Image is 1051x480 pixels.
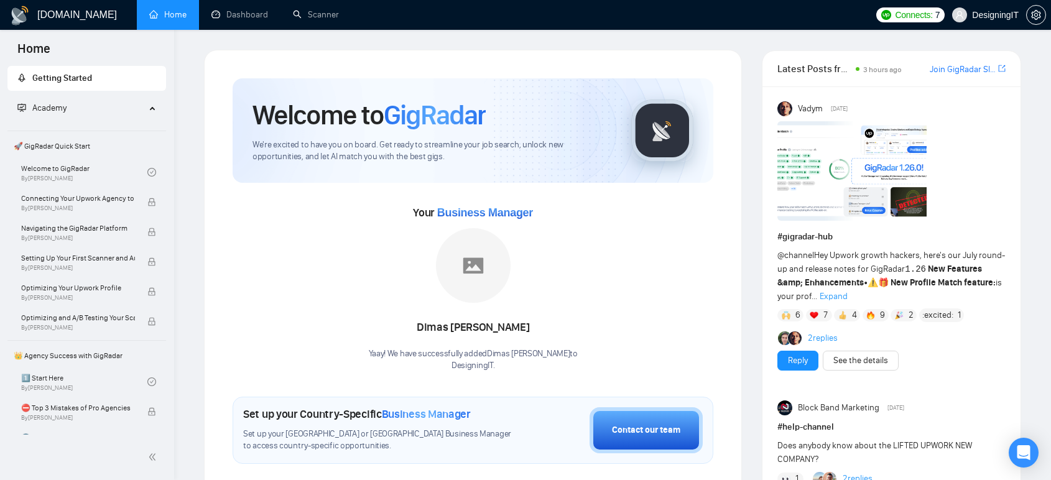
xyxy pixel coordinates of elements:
[21,312,135,324] span: Optimizing and A/B Testing Your Scanner for Better Results
[777,400,792,415] img: Block Band Marketing
[833,354,888,367] a: See the details
[21,402,135,414] span: ⛔ Top 3 Mistakes of Pro Agencies
[798,401,879,415] span: Block Band Marketing
[149,9,187,20] a: homeHome
[788,354,808,367] a: Reply
[17,103,67,113] span: Academy
[868,277,878,288] span: ⚠️
[998,63,1006,73] span: export
[21,159,147,186] a: Welcome to GigRadarBy[PERSON_NAME]
[437,206,533,219] span: Business Manager
[21,234,135,242] span: By [PERSON_NAME]
[243,428,519,452] span: Set up your [GEOGRAPHIC_DATA] or [GEOGRAPHIC_DATA] Business Manager to access country-specific op...
[7,40,60,66] span: Home
[935,8,940,22] span: 7
[369,317,578,338] div: Dimas [PERSON_NAME]
[413,206,533,219] span: Your
[7,66,166,91] li: Getting Started
[21,192,135,205] span: Connecting Your Upwork Agency to GigRadar
[148,451,160,463] span: double-left
[21,252,135,264] span: Setting Up Your First Scanner and Auto-Bidder
[243,407,471,421] h1: Set up your Country-Specific
[21,324,135,331] span: By [PERSON_NAME]
[895,8,932,22] span: Connects:
[9,343,165,368] span: 👑 Agency Success with GigRadar
[147,198,156,206] span: lock
[777,250,1005,302] span: Hey Upwork growth hackers, here's our July round-up and release notes for GigRadar • is your prof...
[147,287,156,296] span: lock
[998,63,1006,75] a: export
[147,168,156,177] span: check-circle
[891,277,996,288] strong: New Profile Match feature:
[21,205,135,212] span: By [PERSON_NAME]
[777,351,818,371] button: Reply
[612,423,680,437] div: Contact our team
[798,102,823,116] span: Vadym
[777,250,814,261] span: @channel
[823,309,828,321] span: 7
[384,98,486,132] span: GigRadar
[369,360,578,372] p: DesigningIT .
[909,309,914,321] span: 2
[881,10,891,20] img: upwork-logo.png
[777,230,1006,244] h1: # gigradar-hub
[880,309,885,321] span: 9
[820,291,848,302] span: Expand
[21,294,135,302] span: By [PERSON_NAME]
[777,440,972,464] span: Does anybody know about the LIFTED UPWORK NEW COMPANY?
[147,257,156,266] span: lock
[436,228,511,303] img: placeholder.png
[252,98,486,132] h1: Welcome to
[369,348,578,372] div: Yaay! We have successfully added Dimas [PERSON_NAME] to
[21,432,135,444] span: 🌚 Rookie Traps for New Agencies
[958,309,961,321] span: 1
[1026,5,1046,25] button: setting
[21,368,147,395] a: 1️⃣ Start HereBy[PERSON_NAME]
[866,311,875,320] img: 🔥
[147,317,156,326] span: lock
[21,414,135,422] span: By [PERSON_NAME]
[211,9,268,20] a: dashboardDashboard
[21,222,135,234] span: Navigating the GigRadar Platform
[21,282,135,294] span: Optimizing Your Upwork Profile
[590,407,703,453] button: Contact our team
[252,139,611,163] span: We're excited to have you on board. Get ready to streamline your job search, unlock new opportuni...
[32,73,92,83] span: Getting Started
[1026,10,1046,20] a: setting
[777,121,927,221] img: F09AC4U7ATU-image.png
[878,277,889,288] span: 🎁
[955,11,964,19] span: user
[838,311,847,320] img: 👍
[777,420,1006,434] h1: # help-channel
[9,134,165,159] span: 🚀 GigRadar Quick Start
[1027,10,1045,20] span: setting
[1009,438,1039,468] div: Open Intercom Messenger
[795,309,800,321] span: 6
[782,311,790,320] img: 🙌
[831,103,848,114] span: [DATE]
[631,99,693,162] img: gigradar-logo.png
[777,101,792,116] img: Vadym
[863,65,902,74] span: 3 hours ago
[887,402,904,413] span: [DATE]
[777,61,851,76] span: Latest Posts from the GigRadar Community
[905,264,926,274] code: 1.26
[32,103,67,113] span: Academy
[808,332,838,344] a: 2replies
[17,73,26,82] span: rocket
[10,6,30,25] img: logo
[147,407,156,416] span: lock
[852,309,857,321] span: 4
[147,377,156,386] span: check-circle
[293,9,339,20] a: searchScanner
[778,331,792,345] img: Alex B
[895,311,904,320] img: 🎉
[823,351,899,371] button: See the details
[922,308,953,322] span: :excited:
[21,264,135,272] span: By [PERSON_NAME]
[17,103,26,112] span: fund-projection-screen
[810,311,818,320] img: ❤️
[382,407,471,421] span: Business Manager
[147,228,156,236] span: lock
[930,63,996,76] a: Join GigRadar Slack Community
